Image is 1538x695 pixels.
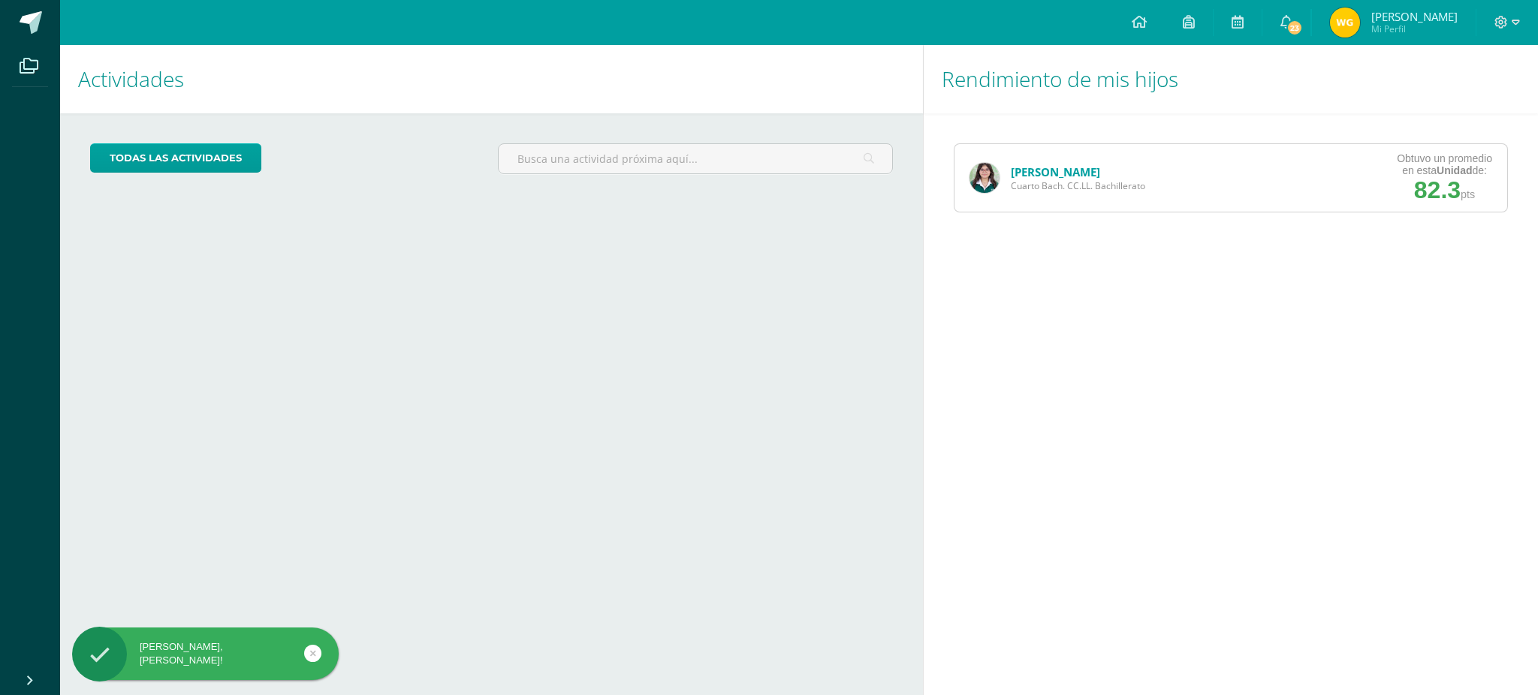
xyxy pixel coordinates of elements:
[1397,152,1492,176] div: Obtuvo un promedio en esta de:
[970,163,1000,193] img: 7a12a83aa65828b33574fc2007290d76.png
[942,45,1520,113] h1: Rendimiento de mis hijos
[1286,20,1303,36] span: 23
[1414,176,1461,203] span: 82.3
[78,45,905,113] h1: Actividades
[1371,9,1458,24] span: [PERSON_NAME]
[1330,8,1360,38] img: 46026be5d2733dbc437cbeb1e38f7dab.png
[72,640,339,667] div: [PERSON_NAME], [PERSON_NAME]!
[1437,164,1472,176] strong: Unidad
[90,143,261,173] a: todas las Actividades
[1011,179,1145,192] span: Cuarto Bach. CC.LL. Bachillerato
[1371,23,1458,35] span: Mi Perfil
[1461,188,1475,200] span: pts
[1011,164,1100,179] a: [PERSON_NAME]
[499,144,893,173] input: Busca una actividad próxima aquí...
